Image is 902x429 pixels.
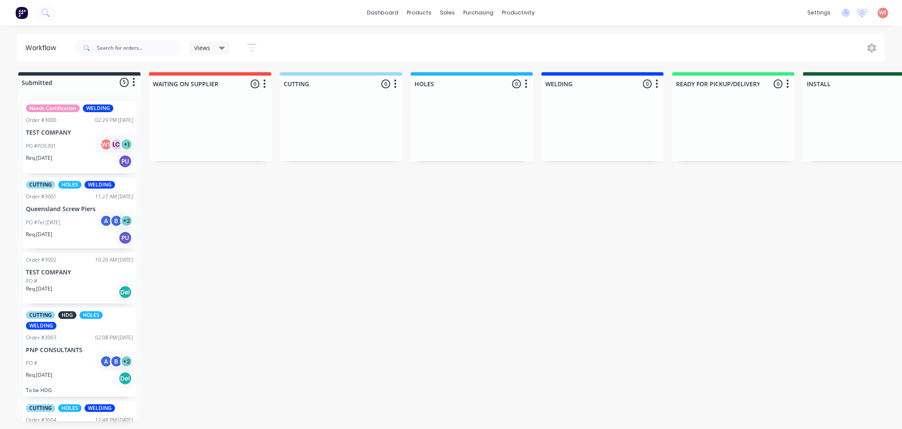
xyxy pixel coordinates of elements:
p: Req. [DATE] [26,285,52,293]
p: Req. [DATE] [26,371,52,379]
div: WS [100,138,113,151]
input: Search for orders... [97,40,181,56]
div: HOLES [58,404,82,412]
div: purchasing [459,6,498,19]
div: PU [118,155,132,168]
div: CUTTING [26,404,55,412]
div: Workflow [25,43,60,53]
p: TEST COMPANY [26,269,133,276]
a: dashboard [363,6,403,19]
p: PO #PO5301 [26,142,56,150]
div: A [100,355,113,368]
div: CUTTINGHDGHOLESWELDINGOrder #300302:08 PM [DATE]PNP CONSULTANTSPO #AB+2Req.[DATE]DelTo be HDG [23,308,136,397]
p: PO # [26,359,37,367]
div: HDG [58,311,76,319]
div: 10:20 AM [DATE] [95,256,133,264]
div: Order #3003 [26,334,56,342]
p: PNP CONSULTANTS [26,347,133,354]
span: WS [879,9,887,17]
div: sales [436,6,459,19]
div: settings [803,6,835,19]
div: Del [118,372,132,385]
div: Order #3002 [26,256,56,264]
div: 02:08 PM [DATE] [95,334,133,342]
div: Order #3001 [26,193,56,200]
div: Order #3004 [26,416,56,424]
div: B [110,355,123,368]
div: + 1 [120,138,133,151]
div: B [110,214,123,227]
div: WELDING [26,322,56,330]
div: PU [118,231,132,245]
div: CUTTINGHOLESWELDINGOrder #300111:27 AM [DATE]Queensland Screw PiersPO #Tel [DATE]AB+2Req.[DATE]PU [23,178,136,248]
div: WELDING [85,181,115,189]
img: Factory [15,6,28,19]
div: WELDING [83,104,113,112]
div: productivity [498,6,539,19]
p: Queensland Screw Piers [26,206,133,213]
p: To be HDG [26,387,133,393]
span: Views [194,43,211,52]
p: Req. [DATE] [26,154,52,162]
p: PO #Tel [DATE] [26,219,60,226]
div: 11:27 AM [DATE] [95,193,133,200]
div: WELDING [85,404,115,412]
p: TEST COMPANY [26,129,133,136]
div: CUTTING [26,311,55,319]
p: PO # [26,277,37,285]
div: + 2 [120,355,133,368]
div: A [100,214,113,227]
div: LC [110,138,123,151]
div: Needs Certification [26,104,80,112]
div: HOLES [79,311,103,319]
div: Del [118,285,132,299]
div: Order #300210:20 AM [DATE]TEST COMPANYPO #Req.[DATE]Del [23,253,136,304]
div: + 2 [120,214,133,227]
div: HOLES [58,181,82,189]
p: Req. [DATE] [26,231,52,238]
div: Needs CertificationWELDINGOrder #300002:29 PM [DATE]TEST COMPANYPO #PO5301WSLC+1Req.[DATE]PU [23,101,136,173]
div: 02:29 PM [DATE] [95,116,133,124]
div: 12:48 PM [DATE] [95,416,133,424]
div: CUTTING [26,181,55,189]
div: products [403,6,436,19]
div: Order #3000 [26,116,56,124]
